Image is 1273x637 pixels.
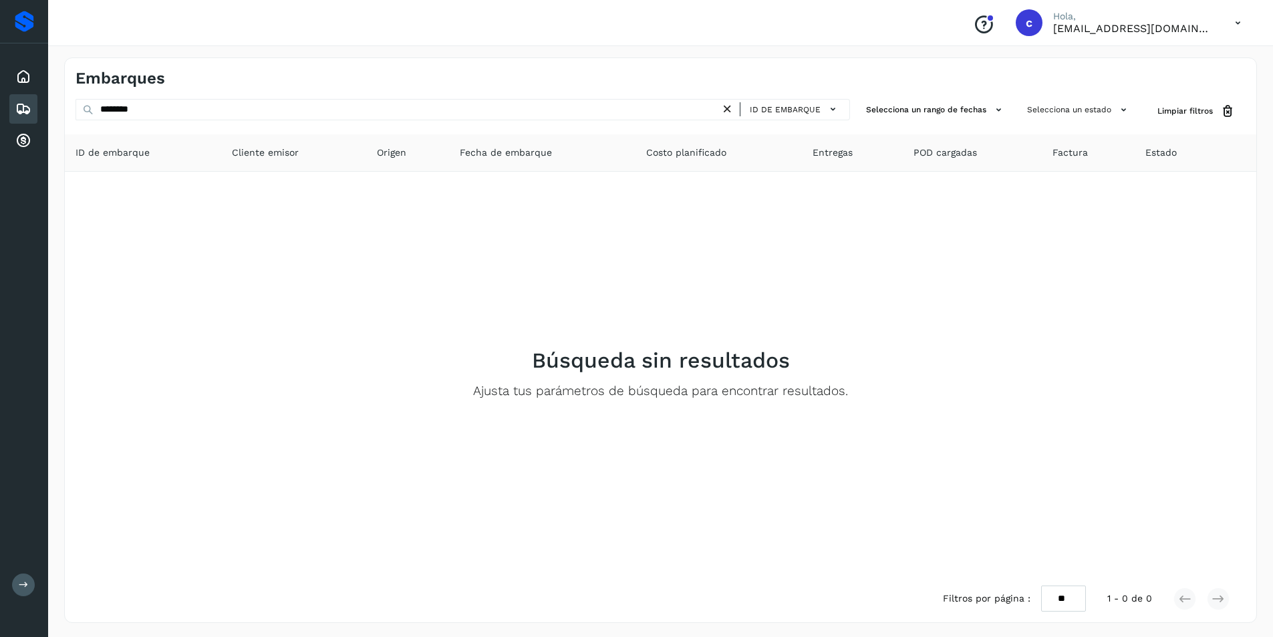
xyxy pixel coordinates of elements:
[943,592,1030,606] span: Filtros por página :
[473,384,848,399] p: Ajusta tus parámetros de búsqueda para encontrar resultados.
[76,69,165,88] h4: Embarques
[1157,105,1213,117] span: Limpiar filtros
[1022,99,1136,121] button: Selecciona un estado
[1147,99,1246,124] button: Limpiar filtros
[746,100,844,119] button: ID de embarque
[1107,592,1152,606] span: 1 - 0 de 0
[232,146,299,160] span: Cliente emisor
[646,146,726,160] span: Costo planificado
[9,94,37,124] div: Embarques
[913,146,977,160] span: POD cargadas
[9,126,37,156] div: Cuentas por cobrar
[532,348,790,373] h2: Búsqueda sin resultados
[1053,11,1214,22] p: Hola,
[1052,146,1088,160] span: Factura
[9,62,37,92] div: Inicio
[460,146,552,160] span: Fecha de embarque
[750,104,821,116] span: ID de embarque
[377,146,406,160] span: Origen
[76,146,150,160] span: ID de embarque
[861,99,1011,121] button: Selecciona un rango de fechas
[813,146,853,160] span: Entregas
[1145,146,1177,160] span: Estado
[1053,22,1214,35] p: carlosvazqueztgc@gmail.com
